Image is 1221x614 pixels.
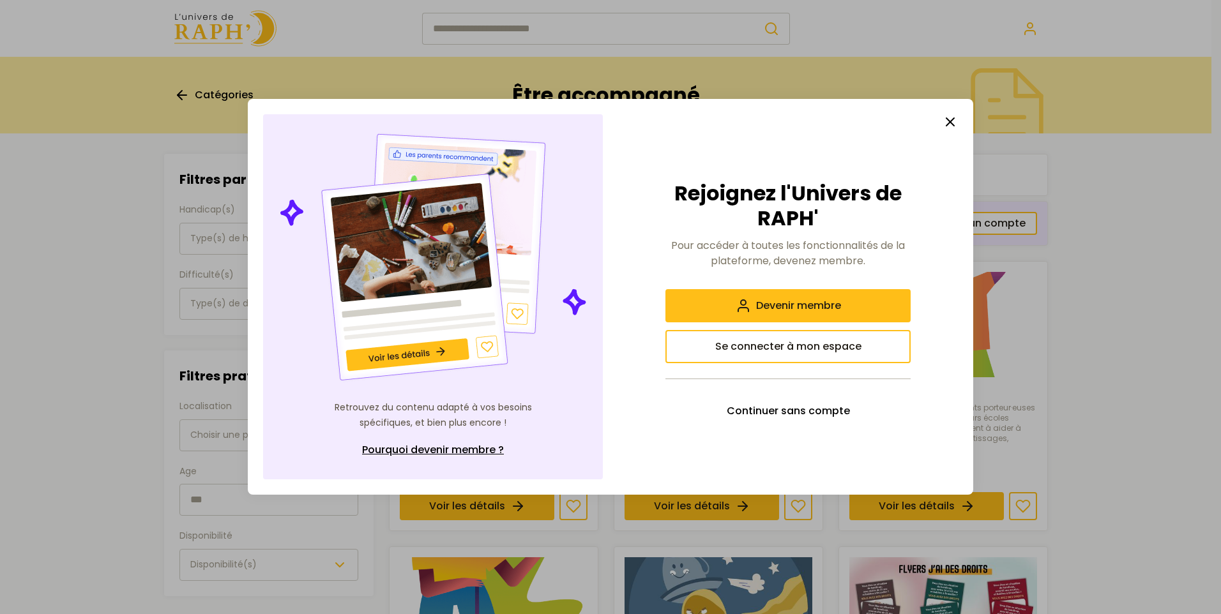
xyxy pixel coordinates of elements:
span: Devenir membre [756,298,841,313]
span: Pourquoi devenir membre ? [362,442,504,458]
button: Se connecter à mon espace [665,330,911,363]
p: Pour accéder à toutes les fonctionnalités de la plateforme, devenez membre. [665,238,911,269]
img: Illustration de contenu personnalisé [277,130,589,385]
h2: Rejoignez l'Univers de RAPH' [665,181,911,230]
a: Pourquoi devenir membre ? [331,436,535,464]
span: Se connecter à mon espace [715,339,861,354]
span: Continuer sans compte [727,403,850,419]
button: Continuer sans compte [665,394,911,428]
button: Devenir membre [665,289,911,322]
p: Retrouvez du contenu adapté à vos besoins spécifiques, et bien plus encore ! [331,400,535,431]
